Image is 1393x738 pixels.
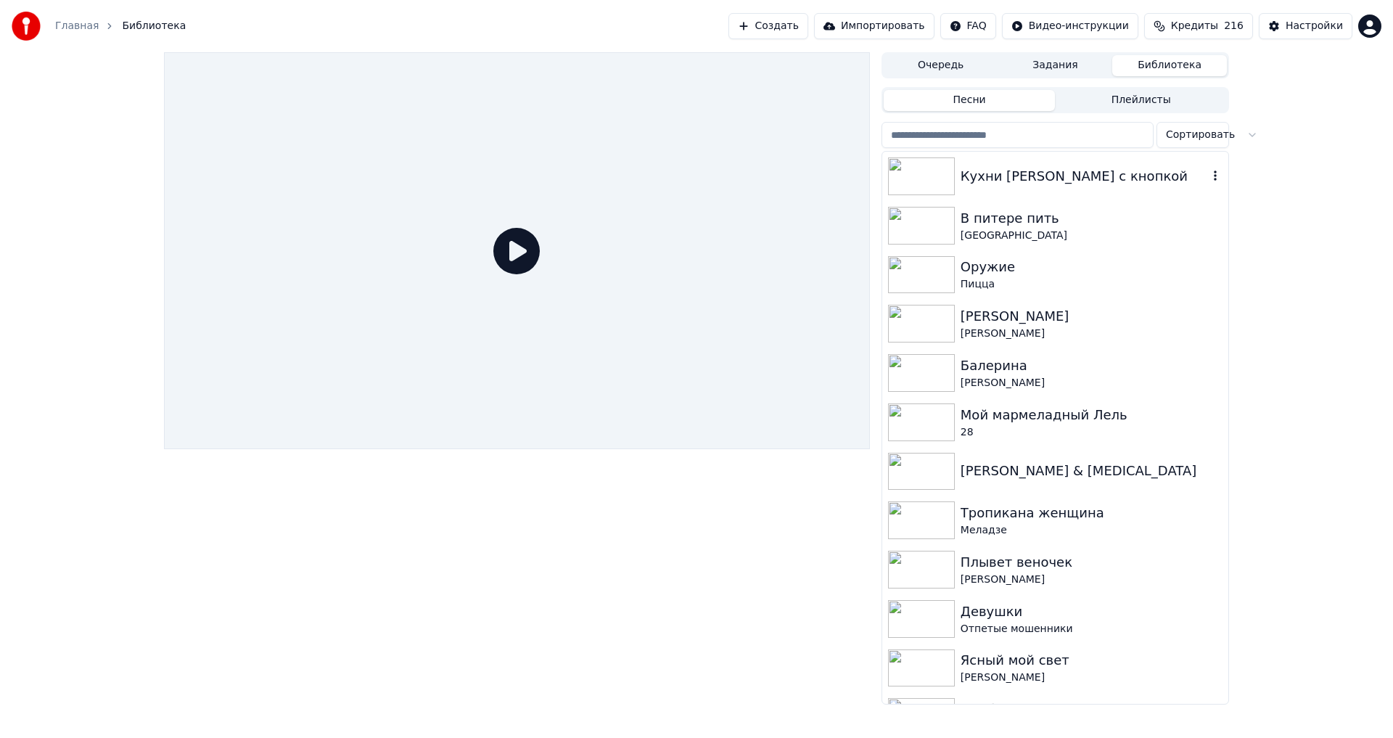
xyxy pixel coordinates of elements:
span: Библиотека [122,19,186,33]
div: [PERSON_NAME] [961,671,1223,685]
div: Пицца [961,277,1223,292]
div: Кухни [PERSON_NAME] с кнопкой [961,166,1208,186]
div: [GEOGRAPHIC_DATA] [961,229,1223,243]
div: [PERSON_NAME] [961,327,1223,341]
div: Оружие [961,257,1223,277]
button: Настройки [1259,13,1352,39]
div: Меладзе [961,523,1223,538]
div: [PERSON_NAME] [961,306,1223,327]
div: Тропикана женщина [961,503,1223,523]
span: 216 [1224,19,1244,33]
button: Плейлисты [1055,90,1227,111]
div: [PERSON_NAME] [961,376,1223,390]
button: Создать [728,13,808,39]
div: Балерина [961,356,1223,376]
div: [PERSON_NAME] [961,573,1223,587]
div: [PERSON_NAME] & [MEDICAL_DATA] [961,461,1223,481]
a: Главная [55,19,99,33]
div: Отпетые мошенники [961,622,1223,636]
div: Плывет веночек [961,552,1223,573]
button: Задания [998,55,1113,76]
div: Ясный мой свет [961,650,1223,671]
div: Мой мармеладный Лель [961,405,1223,425]
button: Видео-инструкции [1002,13,1138,39]
button: Кредиты216 [1144,13,1253,39]
button: Импортировать [814,13,934,39]
span: Сортировать [1166,128,1235,142]
img: youka [12,12,41,41]
button: Песни [884,90,1056,111]
div: Девушки [961,602,1223,622]
button: Очередь [884,55,998,76]
button: Библиотека [1112,55,1227,76]
div: 28 [961,425,1223,440]
div: В питере пить [961,208,1223,229]
div: Настройки [1286,19,1343,33]
nav: breadcrumb [55,19,186,33]
span: Кредиты [1171,19,1218,33]
button: FAQ [940,13,996,39]
div: Улыбка [961,700,1223,720]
